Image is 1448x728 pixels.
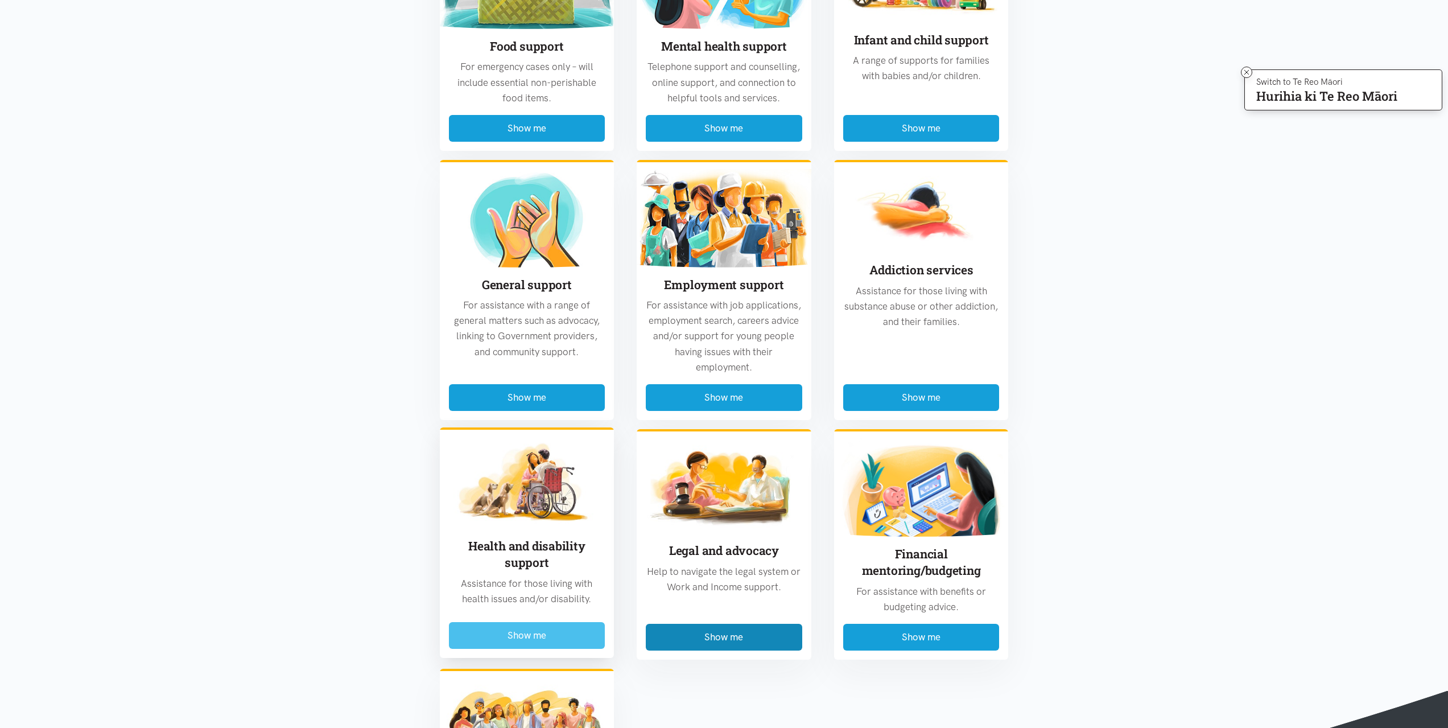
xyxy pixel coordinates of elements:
h3: Financial mentoring/budgeting [843,546,1000,579]
h3: General support [449,277,605,293]
button: Show me [449,115,605,142]
p: A range of supports for families with babies and/or children. [843,53,1000,84]
p: For assistance with benefits or budgeting advice. [843,584,1000,615]
h3: Health and disability support [449,538,605,571]
button: Show me [646,624,802,651]
button: Show me [843,115,1000,142]
p: Hurihia ki Te Reo Māori [1256,91,1397,101]
p: For assistance with job applications, employment search, careers advice and/or support for young ... [646,298,802,375]
button: Show me [843,624,1000,651]
p: For assistance with a range of general matters such as advocacy, linking to Government providers,... [449,298,605,360]
p: For emergency cases only – will include essential non-perishable food items. [449,59,605,106]
p: Telephone support and counselling, online support, and connection to helpful tools and services. [646,59,802,106]
h3: Mental health support [646,38,802,55]
p: Switch to Te Reo Māori [1256,79,1397,85]
button: Show me [449,622,605,649]
p: Assistance for those living with health issues and/or disability. [449,576,605,607]
h3: Addiction services [843,262,1000,278]
button: Show me [843,384,1000,411]
h3: Infant and child support [843,32,1000,48]
button: Show me [646,115,802,142]
button: Show me [646,384,802,411]
h3: Legal and advocacy [646,542,802,559]
p: Help to navigate the legal system or Work and Income support. [646,564,802,595]
h3: Food support [449,38,605,55]
h3: Employment support [646,277,802,293]
p: Assistance for those living with substance abuse or other addiction, and their families. [843,283,1000,330]
button: Show me [449,384,605,411]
